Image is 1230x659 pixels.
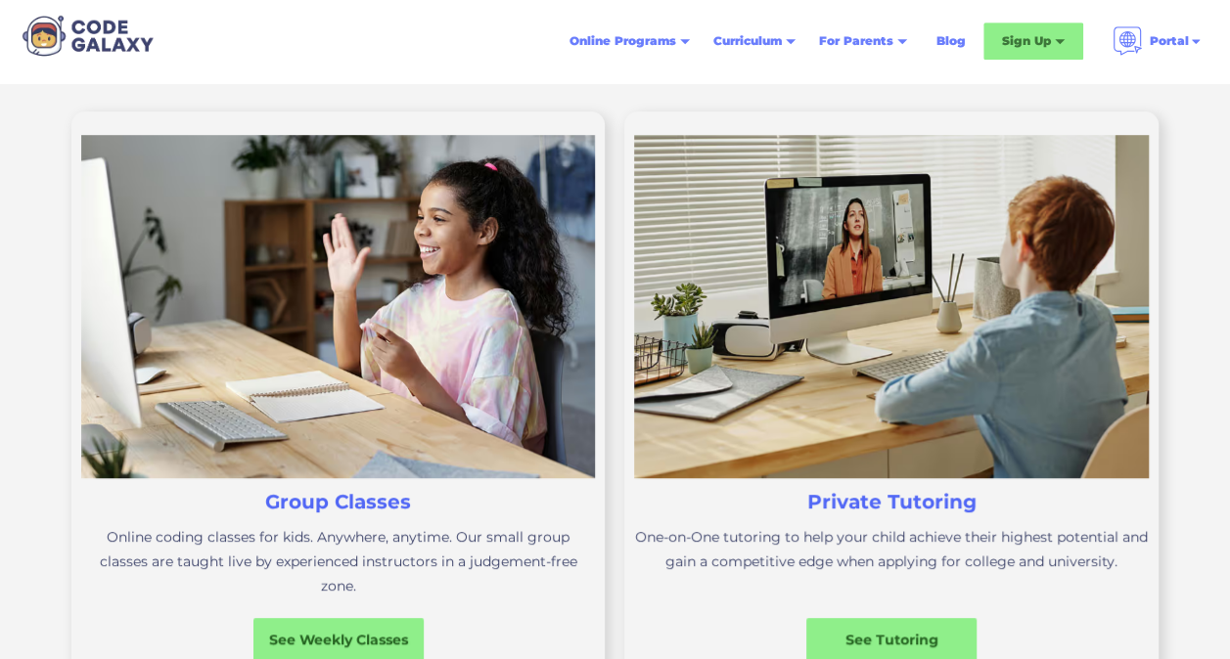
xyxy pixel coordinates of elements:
div: Curriculum [702,23,807,59]
h3: Group Classes [265,488,411,515]
div: Curriculum [713,31,782,51]
div: Online Programs [558,23,702,59]
a: Blog [925,23,978,59]
div: Online Programs [569,31,676,51]
p: Online coding classes for kids. Anywhere, anytime. Our small group classes are taught live by exp... [81,525,596,598]
div: See Tutoring [806,630,977,649]
p: One-on-One tutoring to help your child achieve their highest potential and gain a competitive edg... [634,525,1149,574]
div: Sign Up [1002,31,1051,51]
div: For Parents [819,31,893,51]
div: For Parents [807,23,919,59]
div: See Weekly Classes [253,630,424,649]
h3: Private Tutoring [807,488,977,515]
div: Portal [1150,31,1189,51]
div: Sign Up [983,22,1083,60]
div: Portal [1101,19,1214,64]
